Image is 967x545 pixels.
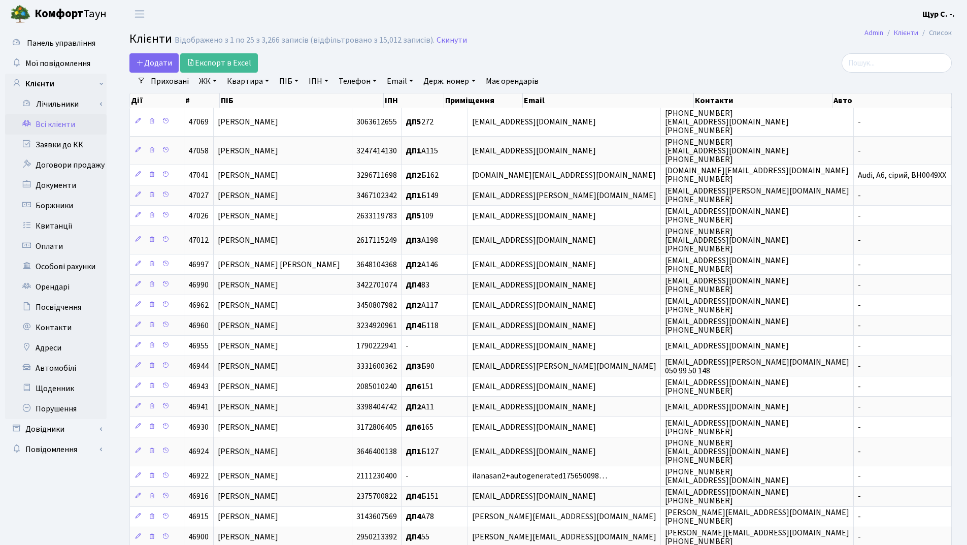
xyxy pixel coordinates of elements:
b: ДП5 [406,210,421,221]
span: 46930 [188,422,209,433]
b: Комфорт [35,6,83,22]
th: ПІБ [220,93,384,108]
span: 3234920961 [356,320,397,331]
span: [EMAIL_ADDRESS][PERSON_NAME][DOMAIN_NAME] [PHONE_NUMBER] [665,185,849,205]
span: Додати [136,57,172,69]
span: 3172806405 [356,422,397,433]
th: Дії [130,93,184,108]
span: [PERSON_NAME][EMAIL_ADDRESS][DOMAIN_NAME] [472,532,656,543]
span: - [858,532,861,543]
span: 47041 [188,170,209,181]
a: Клієнти [5,74,107,94]
span: - [858,235,861,246]
span: 47026 [188,210,209,221]
span: [PERSON_NAME] [218,511,278,523]
a: Адреси [5,338,107,358]
th: # [184,93,220,108]
b: ДП5 [406,116,421,127]
span: [PERSON_NAME] [218,320,278,331]
input: Пошук... [842,53,952,73]
span: 2617115249 [356,235,397,246]
span: [EMAIL_ADDRESS][DOMAIN_NAME] [PHONE_NUMBER] [665,418,789,437]
span: - [858,511,861,523]
span: [PHONE_NUMBER] [EMAIL_ADDRESS][DOMAIN_NAME] [PHONE_NUMBER] [665,108,789,136]
a: Документи [5,175,107,196]
span: [EMAIL_ADDRESS][DOMAIN_NAME] [472,401,596,412]
b: ДП6 [406,381,421,392]
span: [PERSON_NAME] [218,279,278,291]
span: 2375700822 [356,491,397,502]
span: 55 [406,532,429,543]
span: [EMAIL_ADDRESS][DOMAIN_NAME] [472,300,596,311]
a: Експорт в Excel [180,53,258,73]
b: Щур С. -. [922,9,955,20]
span: - [858,381,861,392]
span: [PERSON_NAME][EMAIL_ADDRESS][DOMAIN_NAME] [PHONE_NUMBER] [665,507,849,527]
a: Оплати [5,236,107,257]
span: 83 [406,279,429,291]
span: Панель управління [27,38,95,49]
span: Б151 [406,491,439,502]
button: Переключити навігацію [127,6,152,22]
b: ДП6 [406,422,421,433]
span: [EMAIL_ADDRESS][DOMAIN_NAME] [472,279,596,291]
a: Квартира [223,73,273,90]
span: [PERSON_NAME] [218,361,278,372]
b: ДП4 [406,511,421,523]
span: 2950213392 [356,532,397,543]
span: [PERSON_NAME] [218,145,278,156]
span: [EMAIL_ADDRESS][PERSON_NAME][DOMAIN_NAME] [472,361,656,372]
span: Б127 [406,446,439,457]
span: А146 [406,259,438,270]
span: [EMAIL_ADDRESS][DOMAIN_NAME] [472,235,596,246]
a: Admin [864,27,883,38]
a: Приховані [147,73,193,90]
span: 46924 [188,446,209,457]
span: [EMAIL_ADDRESS][DOMAIN_NAME] [PHONE_NUMBER] [665,275,789,295]
span: 3063612655 [356,116,397,127]
a: Особові рахунки [5,257,107,277]
span: 46943 [188,381,209,392]
span: 46960 [188,320,209,331]
span: [PERSON_NAME] [218,471,278,482]
span: 47058 [188,145,209,156]
span: - [858,210,861,221]
span: 46941 [188,401,209,412]
a: Контакти [5,317,107,338]
span: 47069 [188,116,209,127]
a: Всі клієнти [5,114,107,135]
span: 46900 [188,532,209,543]
span: [EMAIL_ADDRESS][DOMAIN_NAME] [472,381,596,392]
span: [EMAIL_ADDRESS][PERSON_NAME][DOMAIN_NAME] [472,190,656,201]
span: 3143607569 [356,511,397,523]
span: А198 [406,235,438,246]
span: - [858,422,861,433]
a: Орендарі [5,277,107,297]
span: 47027 [188,190,209,201]
span: - [858,471,861,482]
span: - [858,259,861,270]
span: 272 [406,116,434,127]
th: Email [523,93,694,108]
span: [EMAIL_ADDRESS][DOMAIN_NAME] [472,422,596,433]
span: - [406,340,409,351]
span: 3398404742 [356,401,397,412]
span: [EMAIL_ADDRESS][DOMAIN_NAME] [PHONE_NUMBER] [665,296,789,315]
span: [PERSON_NAME] [218,235,278,246]
a: Додати [129,53,179,73]
span: [EMAIL_ADDRESS][DOMAIN_NAME] [472,210,596,221]
span: [EMAIL_ADDRESS][PERSON_NAME][DOMAIN_NAME] 050 99 50 148 [665,357,849,376]
span: 3296711698 [356,170,397,181]
span: [DOMAIN_NAME][EMAIL_ADDRESS][DOMAIN_NAME] [472,170,656,181]
span: [PERSON_NAME] [218,401,278,412]
span: [PERSON_NAME] [218,446,278,457]
span: 46955 [188,340,209,351]
span: 2633119783 [356,210,397,221]
span: [PHONE_NUMBER] [EMAIL_ADDRESS][DOMAIN_NAME] [PHONE_NUMBER] [665,137,789,165]
span: [PERSON_NAME] [218,116,278,127]
span: А11 [406,401,434,412]
th: Авто [832,93,952,108]
span: [PHONE_NUMBER] [EMAIL_ADDRESS][DOMAIN_NAME] [665,466,789,486]
span: 46997 [188,259,209,270]
span: 47012 [188,235,209,246]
